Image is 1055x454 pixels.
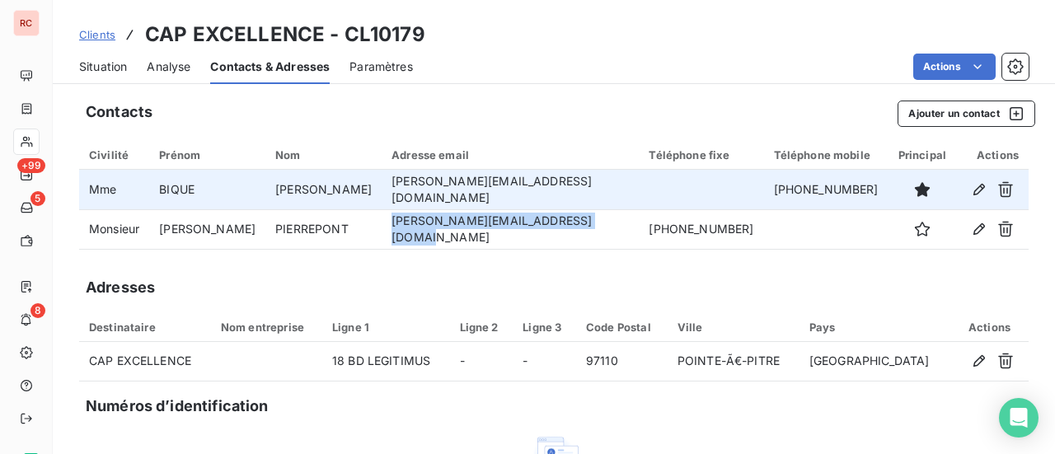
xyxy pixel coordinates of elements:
td: - [450,342,513,381]
a: Clients [79,26,115,43]
span: 5 [30,191,45,206]
div: Téléphone mobile [774,148,879,161]
td: Mme [79,170,149,209]
td: 97110 [576,342,668,381]
span: +99 [17,158,45,173]
div: Open Intercom Messenger [999,398,1039,438]
td: [PHONE_NUMBER] [639,209,763,249]
td: [PERSON_NAME] [265,170,382,209]
div: RC [13,10,40,36]
td: POINTE-Ã€-PITRE [668,342,799,381]
div: Civilité [89,148,139,161]
h5: Adresses [86,276,155,299]
span: Paramètres [349,59,413,75]
td: 18 BD LEGITIMUS [322,342,450,381]
div: Adresse email [392,148,629,161]
span: Contacts & Adresses [210,59,330,75]
span: 8 [30,303,45,318]
button: Ajouter un contact [898,101,1035,127]
div: Code Postal [586,321,658,334]
div: Pays [809,321,940,334]
span: Situation [79,59,127,75]
div: Nom entreprise [221,321,312,334]
span: Clients [79,28,115,41]
button: Actions [913,54,996,80]
div: Ville [678,321,790,334]
div: Téléphone fixe [649,148,753,161]
td: [GEOGRAPHIC_DATA] [799,342,950,381]
div: Destinataire [89,321,201,334]
div: Principal [898,148,946,161]
div: Prénom [159,148,256,161]
td: - [513,342,576,381]
div: Actions [966,148,1019,161]
h3: CAP EXCELLENCE - CL10179 [145,20,425,49]
h5: Contacts [86,101,152,124]
td: PIERREPONT [265,209,382,249]
td: [PERSON_NAME] [149,209,265,249]
div: Nom [275,148,372,161]
span: Analyse [147,59,190,75]
td: CAP EXCELLENCE [79,342,211,381]
div: Ligne 1 [332,321,440,334]
div: Ligne 2 [460,321,504,334]
td: BIQUE [149,170,265,209]
td: [PHONE_NUMBER] [764,170,889,209]
td: [PERSON_NAME][EMAIL_ADDRESS][DOMAIN_NAME] [382,170,639,209]
div: Actions [960,321,1019,334]
td: [PERSON_NAME][EMAIL_ADDRESS][DOMAIN_NAME] [382,209,639,249]
td: Monsieur [79,209,149,249]
div: Ligne 3 [523,321,566,334]
h5: Numéros d’identification [86,395,269,418]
